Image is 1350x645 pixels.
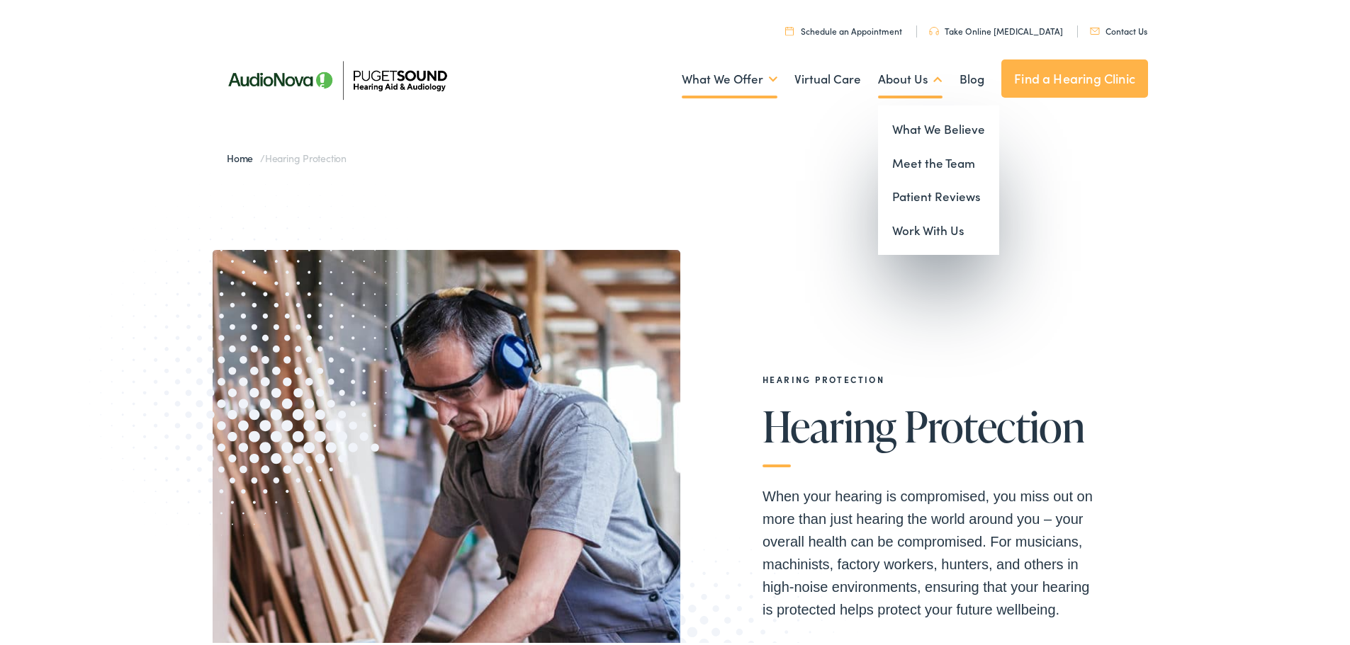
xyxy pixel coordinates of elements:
a: Schedule an Appointment [785,22,902,34]
img: Graphic image with a halftone pattern, contributing to the site's visual design. [67,159,441,544]
img: utility icon [929,24,939,33]
a: Patient Reviews [878,177,999,211]
a: Blog [960,50,984,103]
span: Hearing [763,400,896,447]
a: What We Believe [878,110,999,144]
a: Virtual Care [794,50,861,103]
a: Meet the Team [878,144,999,178]
img: utility icon [785,23,794,33]
a: Work With Us [878,211,999,245]
a: What We Offer [682,50,777,103]
span: / [227,148,347,162]
img: utility icon [1090,25,1100,32]
a: Take Online [MEDICAL_DATA] [929,22,1063,34]
h2: Hearing Protection [763,372,1103,382]
a: Home [227,148,260,162]
a: Contact Us [1090,22,1147,34]
a: Find a Hearing Clinic [1001,57,1148,95]
span: Hearing Protection [265,148,347,162]
p: When your hearing is compromised, you miss out on more than just hearing the world around you – y... [763,482,1103,618]
span: Protection [904,400,1084,447]
a: About Us [878,50,943,103]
